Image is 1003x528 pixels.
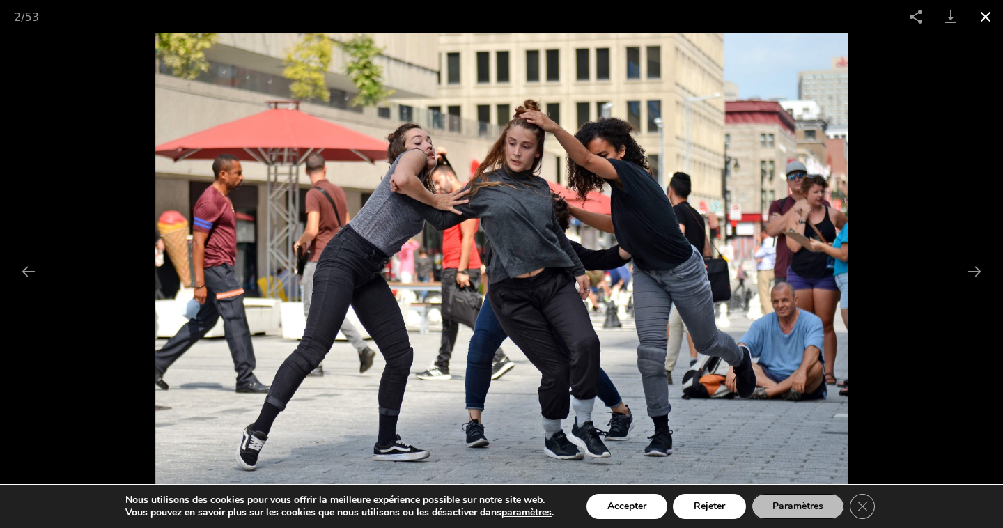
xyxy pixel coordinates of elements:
p: Vous pouvez en savoir plus sur les cookies que nous utilisons ou les désactiver dans . [125,506,554,519]
button: Previous slide [14,258,43,285]
img: 2018_-Parts-_-Labor-Dance-_%C2%A9%EF%B8%8FJackie-Hopfinger-scaled.jpg [155,33,848,497]
button: Next slide [960,258,989,285]
button: Close GDPR Cookie Banner [850,494,875,519]
button: Rejeter [673,494,746,519]
button: Paramètres [752,494,844,519]
button: paramètres [501,506,552,519]
button: Accepter [586,494,667,519]
span: 53 [25,10,39,24]
p: Nous utilisons des cookies pour vous offrir la meilleure expérience possible sur notre site web. [125,494,554,506]
span: 2 [14,10,21,24]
